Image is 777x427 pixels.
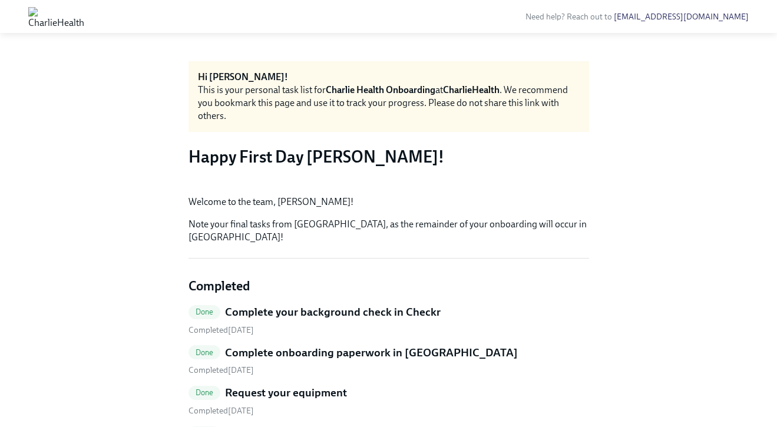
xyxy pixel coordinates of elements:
span: Sunday, August 3rd 2025, 1:18 pm [189,365,254,375]
a: [EMAIL_ADDRESS][DOMAIN_NAME] [614,12,749,22]
a: DoneComplete your background check in Checkr Completed[DATE] [189,304,589,336]
h4: Completed [189,277,589,295]
span: Done [189,348,221,357]
span: Sunday, August 3rd 2025, 1:14 pm [189,406,254,416]
img: CharlieHealth [28,7,84,26]
h5: Complete onboarding paperwork in [GEOGRAPHIC_DATA] [225,345,518,360]
strong: Charlie Health Onboarding [326,84,435,95]
span: Done [189,388,221,397]
span: Need help? Reach out to [525,12,749,22]
strong: Hi [PERSON_NAME]! [198,71,288,82]
span: Sunday, August 3rd 2025, 1:13 pm [189,325,254,335]
p: Welcome to the team, [PERSON_NAME]! [189,196,589,208]
span: Done [189,307,221,316]
a: DoneRequest your equipment Completed[DATE] [189,385,589,416]
a: DoneComplete onboarding paperwork in [GEOGRAPHIC_DATA] Completed[DATE] [189,345,589,376]
strong: CharlieHealth [443,84,500,95]
h3: Happy First Day [PERSON_NAME]! [189,146,589,167]
h5: Complete your background check in Checkr [225,304,441,320]
p: Note your final tasks from [GEOGRAPHIC_DATA], as the remainder of your onboarding will occur in [... [189,218,589,244]
h5: Request your equipment [225,385,347,400]
div: This is your personal task list for at . We recommend you bookmark this page and use it to track ... [198,84,580,123]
